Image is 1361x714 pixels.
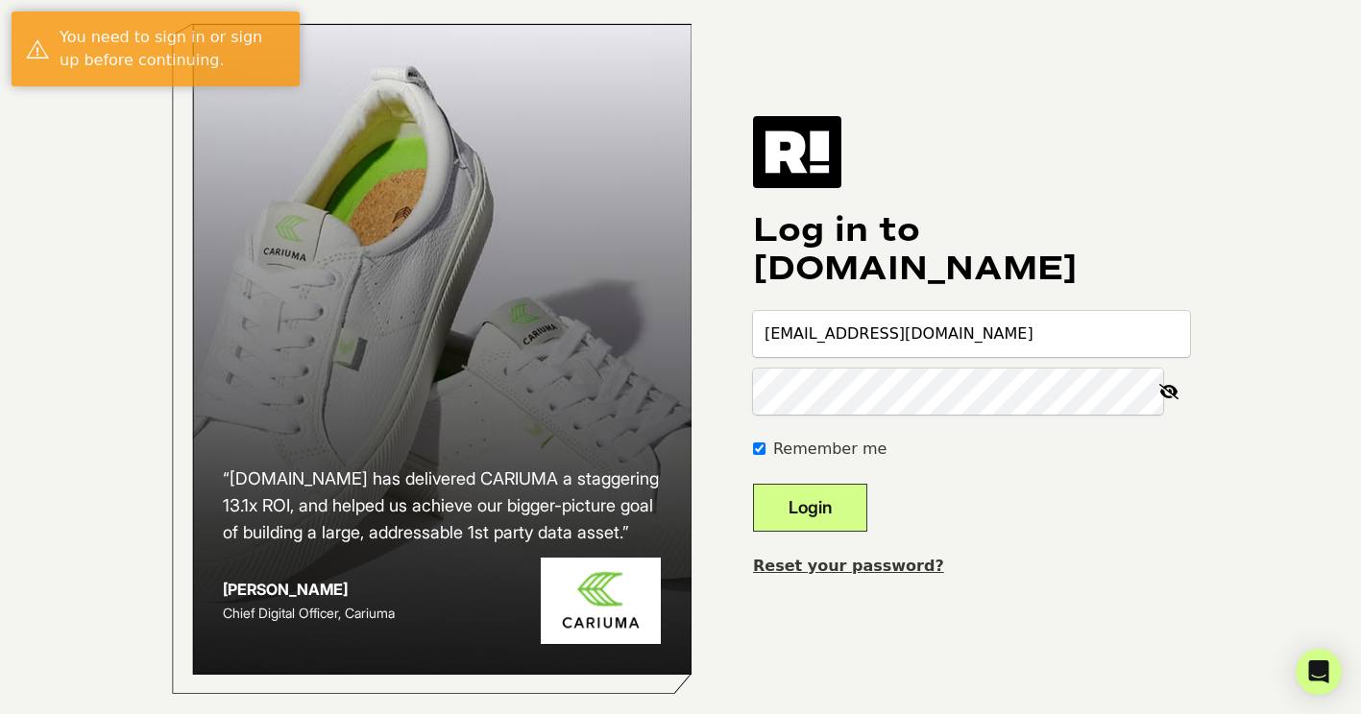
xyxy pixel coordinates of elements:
[753,211,1190,288] h1: Log in to [DOMAIN_NAME]
[541,558,661,645] img: Cariuma
[223,580,348,599] strong: [PERSON_NAME]
[223,465,661,546] h2: “[DOMAIN_NAME] has delivered CARIUMA a staggering 13.1x ROI, and helped us achieve our bigger-pic...
[1296,649,1342,695] div: Open Intercom Messenger
[773,438,887,461] label: Remember me
[753,116,841,187] img: Retention.com
[753,484,867,532] button: Login
[753,557,944,575] a: Reset your password?
[753,311,1190,357] input: Email
[60,26,285,72] div: You need to sign in or sign up before continuing.
[223,605,395,621] span: Chief Digital Officer, Cariuma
